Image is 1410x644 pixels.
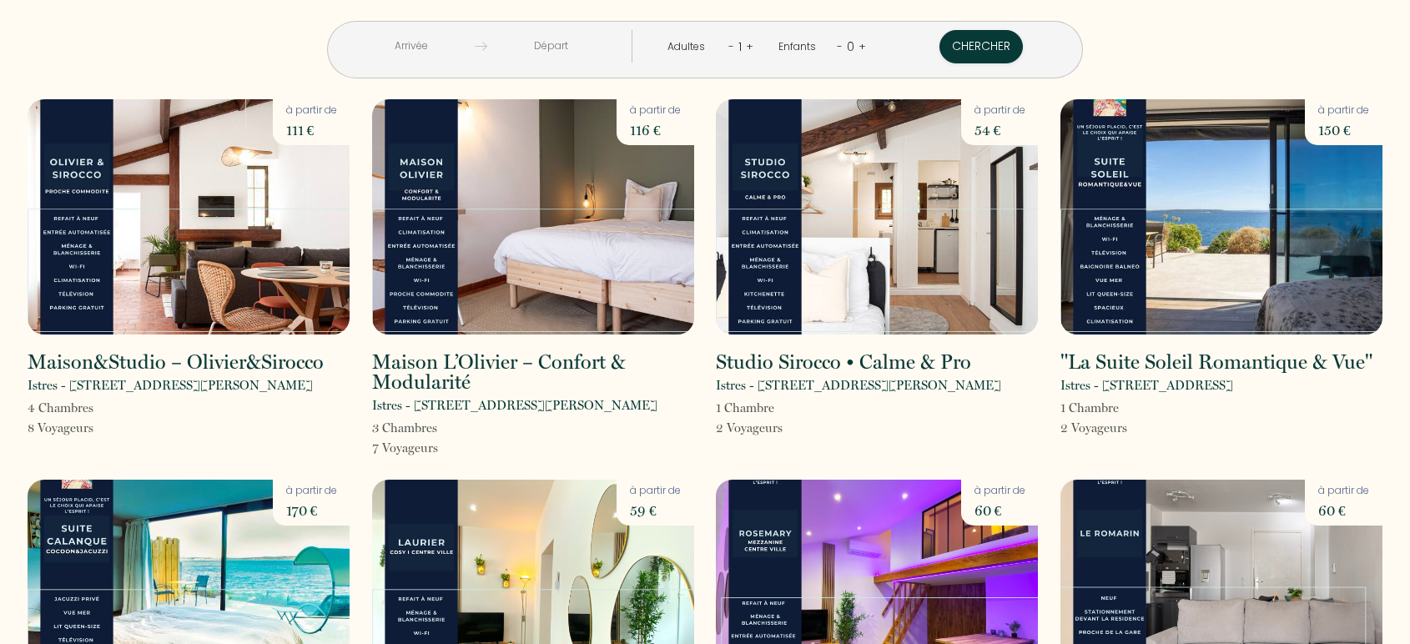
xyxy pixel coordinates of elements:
[1318,483,1369,499] p: à partir de
[1318,499,1369,522] p: 60 €
[1060,418,1127,438] p: 2 Voyageur
[487,30,615,63] input: Départ
[974,103,1025,118] p: à partir de
[778,420,783,435] span: s
[716,418,783,438] p: 2 Voyageur
[1122,420,1127,435] span: s
[1060,375,1233,395] p: Istres - [STREET_ADDRESS]
[630,483,681,499] p: à partir de
[372,395,657,415] p: Istres - [STREET_ADDRESS][PERSON_NAME]
[286,118,337,142] p: 111 €
[728,38,734,54] a: -
[28,352,324,372] h2: Maison&Studio – Olivier&Sirocco
[667,39,711,55] div: Adultes
[778,39,822,55] div: Enfants
[859,38,866,54] a: +
[939,30,1023,63] button: Chercher
[475,40,487,53] img: guests
[28,418,93,438] p: 8 Voyageur
[734,33,746,60] div: 1
[347,30,475,63] input: Arrivée
[28,398,93,418] p: 4 Chambre
[716,99,1038,335] img: rental-image
[837,38,843,54] a: -
[372,352,694,392] h2: Maison L’Olivier – Confort & Modularité
[974,483,1025,499] p: à partir de
[974,118,1025,142] p: 54 €
[716,375,1001,395] p: Istres - [STREET_ADDRESS][PERSON_NAME]
[286,499,337,522] p: 170 €
[630,118,681,142] p: 116 €
[286,103,337,118] p: à partir de
[746,38,753,54] a: +
[372,438,438,458] p: 7 Voyageur
[433,440,438,455] span: s
[716,352,971,372] h2: Studio Sirocco • Calme & Pro
[1318,118,1369,142] p: 150 €
[1060,99,1382,335] img: rental-image
[1060,352,1372,372] h2: "La Suite Soleil Romantique & Vue"
[974,499,1025,522] p: 60 €
[843,33,859,60] div: 0
[1060,398,1127,418] p: 1 Chambre
[630,103,681,118] p: à partir de
[716,398,783,418] p: 1 Chambre
[372,99,694,335] img: rental-image
[88,400,93,415] span: s
[28,375,313,395] p: Istres - [STREET_ADDRESS][PERSON_NAME]
[88,420,93,435] span: s
[432,420,437,435] span: s
[286,483,337,499] p: à partir de
[630,499,681,522] p: 59 €
[1318,103,1369,118] p: à partir de
[28,99,350,335] img: rental-image
[372,418,438,438] p: 3 Chambre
